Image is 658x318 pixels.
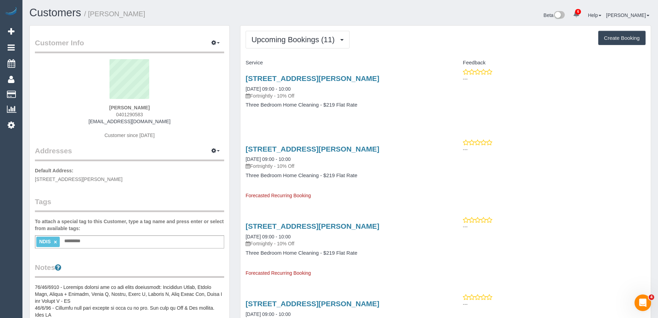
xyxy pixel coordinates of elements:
small: / [PERSON_NAME] [84,10,145,18]
h4: Three Bedroom Home Cleaning - $219 Flat Rate [246,250,440,256]
span: NDIS [39,239,50,244]
a: × [54,239,57,245]
p: Fortnightly - 10% Off [246,92,440,99]
h4: Service [246,60,440,66]
img: Automaid Logo [4,7,18,17]
label: Default Address: [35,167,74,174]
a: [DATE] 09:00 - 10:00 [246,86,290,92]
img: New interface [553,11,565,20]
span: Customer since [DATE] [104,133,154,138]
span: [STREET_ADDRESS][PERSON_NAME] [35,176,123,182]
p: Fortnightly - 10% Off [246,163,440,170]
h4: Feedback [451,60,646,66]
legend: Tags [35,197,224,212]
span: 0401290583 [116,112,143,117]
button: Upcoming Bookings (11) [246,31,350,48]
a: [STREET_ADDRESS][PERSON_NAME] [246,145,379,153]
iframe: Intercom live chat [635,294,651,311]
span: 6 [575,9,581,15]
h4: Three Bedroom Home Cleaning - $219 Flat Rate [246,173,440,179]
h4: Three Bedroom Home Cleaning - $219 Flat Rate [246,102,440,108]
a: [STREET_ADDRESS][PERSON_NAME] [246,300,379,308]
strong: [PERSON_NAME] [109,105,150,110]
a: Beta [544,12,565,18]
p: --- [463,75,646,82]
span: 4 [649,294,654,300]
a: [DATE] 09:00 - 10:00 [246,311,290,317]
a: Customers [29,7,81,19]
p: Fortnightly - 10% Off [246,240,440,247]
p: --- [463,223,646,230]
legend: Customer Info [35,38,224,53]
a: [PERSON_NAME] [606,12,649,18]
span: Forecasted Recurring Booking [246,270,311,276]
a: [STREET_ADDRESS][PERSON_NAME] [246,74,379,82]
a: [DATE] 09:00 - 10:00 [246,156,290,162]
a: [DATE] 09:00 - 10:00 [246,234,290,239]
a: Help [588,12,601,18]
legend: Notes [35,262,224,278]
a: 6 [570,7,583,22]
span: Upcoming Bookings (11) [251,35,338,44]
a: [EMAIL_ADDRESS][DOMAIN_NAME] [88,119,170,124]
label: To attach a special tag to this Customer, type a tag name and press enter or select from availabl... [35,218,224,232]
p: --- [463,146,646,153]
p: --- [463,301,646,308]
a: [STREET_ADDRESS][PERSON_NAME] [246,222,379,230]
span: Forecasted Recurring Booking [246,193,311,198]
button: Create Booking [598,31,646,45]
